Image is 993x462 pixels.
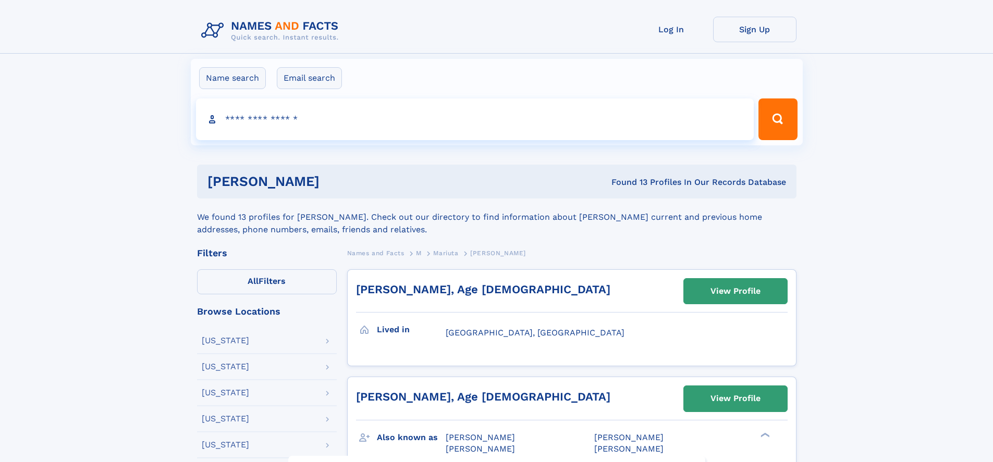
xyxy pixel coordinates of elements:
[684,386,787,411] a: View Profile
[248,276,259,286] span: All
[416,246,422,259] a: M
[202,415,249,423] div: [US_STATE]
[202,389,249,397] div: [US_STATE]
[197,17,347,45] img: Logo Names and Facts
[377,429,446,446] h3: Also known as
[710,386,761,410] div: View Profile
[684,279,787,304] a: View Profile
[758,431,770,438] div: ❯
[207,175,465,188] h1: [PERSON_NAME]
[465,177,786,188] div: Found 13 Profiles In Our Records Database
[470,249,526,257] span: [PERSON_NAME]
[594,444,664,454] span: [PERSON_NAME]
[594,432,664,442] span: [PERSON_NAME]
[197,307,337,316] div: Browse Locations
[356,390,610,403] a: [PERSON_NAME], Age [DEMOGRAPHIC_DATA]
[202,336,249,345] div: [US_STATE]
[356,283,610,296] a: [PERSON_NAME], Age [DEMOGRAPHIC_DATA]
[416,249,422,257] span: M
[377,321,446,339] h3: Lived in
[277,67,342,89] label: Email search
[197,269,337,294] label: Filters
[199,67,266,89] label: Name search
[713,17,796,42] a: Sign Up
[347,246,404,259] a: Names and Facts
[197,198,796,236] div: We found 13 profiles for [PERSON_NAME]. Check out our directory to find information about [PERSON...
[446,444,515,454] span: [PERSON_NAME]
[710,279,761,303] div: View Profile
[196,98,754,140] input: search input
[433,246,458,259] a: Mariuta
[202,441,249,449] div: [US_STATE]
[433,249,458,257] span: Mariuta
[197,248,337,258] div: Filters
[446,432,515,442] span: [PERSON_NAME]
[630,17,713,42] a: Log In
[446,328,624,338] span: [GEOGRAPHIC_DATA], [GEOGRAPHIC_DATA]
[202,363,249,371] div: [US_STATE]
[758,98,797,140] button: Search Button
